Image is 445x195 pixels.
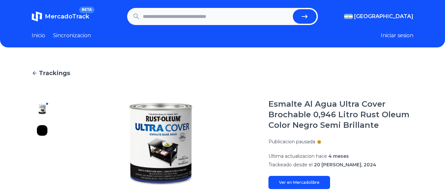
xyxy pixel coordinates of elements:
[344,14,353,19] img: Argentina
[381,32,413,40] button: Iniciar sesion
[32,69,413,78] a: Trackings
[32,11,89,22] a: MercadoTrackBETA
[268,153,327,159] span: Ultima actualizacion hace
[314,162,376,168] span: 20 [PERSON_NAME], 2024
[32,11,42,22] img: MercadoTrack
[268,162,313,168] span: Trackeado desde el
[344,13,413,20] button: [GEOGRAPHIC_DATA]
[32,32,45,40] a: Inicio
[39,69,70,78] span: Trackings
[37,104,47,115] img: Esmalte Al Agua Ultra Cover Brochable 0,946 Litro Rust Oleum Color Negro Semi Brillante
[328,153,349,159] span: 4 meses
[66,99,255,189] img: Esmalte Al Agua Ultra Cover Brochable 0,946 Litro Rust Oleum Color Negro Semi Brillante
[354,13,413,20] span: [GEOGRAPHIC_DATA]
[79,7,95,13] span: BETA
[268,99,413,130] h1: Esmalte Al Agua Ultra Cover Brochable 0,946 Litro Rust Oleum Color Negro Semi Brillante
[37,125,47,136] img: Esmalte Al Agua Ultra Cover Brochable 0,946 Litro Rust Oleum Color Negro Semi Brillante
[45,13,89,20] span: MercadoTrack
[268,176,330,189] a: Ver en Mercadolibre
[268,138,315,145] p: Publicacion pausada
[53,32,91,40] a: Sincronizacion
